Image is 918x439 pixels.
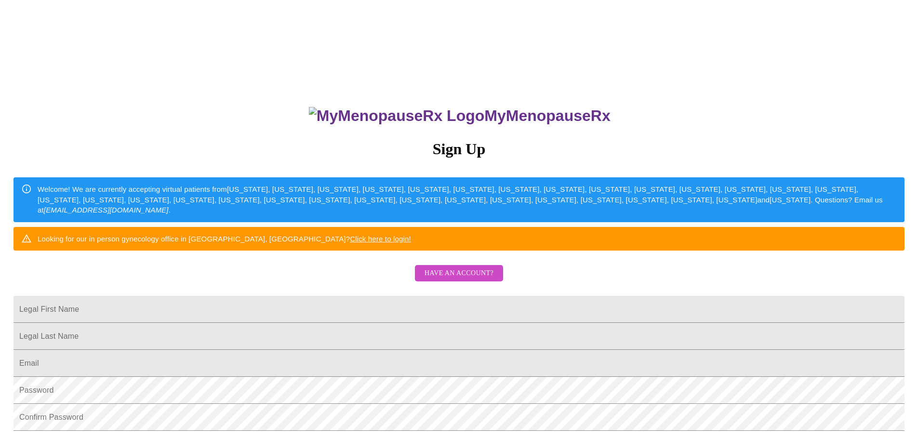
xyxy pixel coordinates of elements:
img: MyMenopauseRx Logo [309,107,484,125]
em: [EMAIL_ADDRESS][DOMAIN_NAME] [44,206,169,214]
h3: MyMenopauseRx [15,107,905,125]
a: Have an account? [412,276,506,284]
span: Have an account? [425,267,493,279]
a: Click here to login! [350,235,411,243]
div: Looking for our in person gynecology office in [GEOGRAPHIC_DATA], [GEOGRAPHIC_DATA]? [38,230,411,248]
button: Have an account? [415,265,503,282]
h3: Sign Up [13,140,905,158]
div: Welcome! We are currently accepting virtual patients from [US_STATE], [US_STATE], [US_STATE], [US... [38,180,897,219]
